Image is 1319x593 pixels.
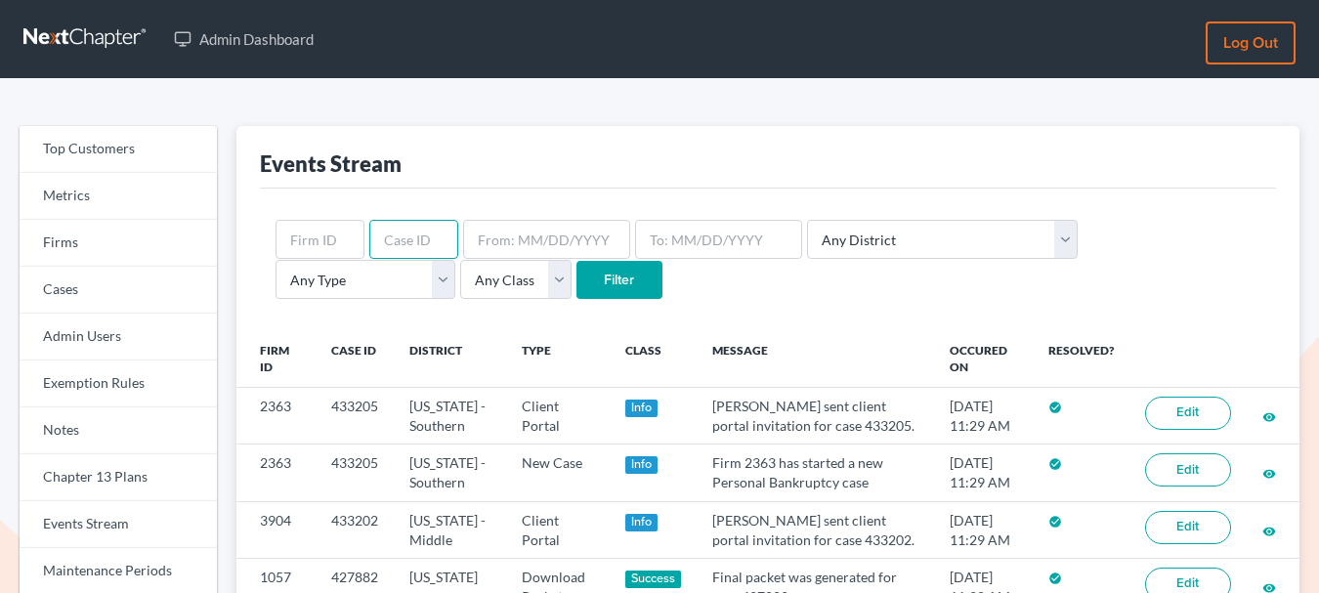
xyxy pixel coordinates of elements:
[394,445,506,501] td: [US_STATE] - Southern
[236,388,316,445] td: 2363
[610,331,698,388] th: Class
[394,388,506,445] td: [US_STATE] - Southern
[463,220,630,259] input: From: MM/DD/YYYY
[625,400,659,417] div: Info
[260,149,402,178] div: Events Stream
[20,360,217,407] a: Exemption Rules
[934,445,1033,501] td: [DATE] 11:29 AM
[625,514,659,531] div: Info
[1033,331,1129,388] th: Resolved?
[1145,397,1231,430] a: Edit
[20,314,217,360] a: Admin Users
[1145,511,1231,544] a: Edit
[934,388,1033,445] td: [DATE] 11:29 AM
[316,388,394,445] td: 433205
[625,571,682,588] div: Success
[1262,525,1276,538] i: visibility
[506,388,610,445] td: Client Portal
[625,456,659,474] div: Info
[236,445,316,501] td: 2363
[316,331,394,388] th: Case ID
[1262,522,1276,538] a: visibility
[506,501,610,558] td: Client Portal
[394,331,506,388] th: District
[369,220,458,259] input: Case ID
[316,501,394,558] td: 433202
[635,220,802,259] input: To: MM/DD/YYYY
[1048,572,1062,585] i: check_circle
[934,501,1033,558] td: [DATE] 11:29 AM
[1048,457,1062,471] i: check_circle
[697,501,934,558] td: [PERSON_NAME] sent client portal invitation for case 433202.
[1048,401,1062,414] i: check_circle
[697,331,934,388] th: Message
[1048,515,1062,529] i: check_circle
[20,126,217,173] a: Top Customers
[1262,464,1276,481] a: visibility
[1262,410,1276,424] i: visibility
[164,21,323,57] a: Admin Dashboard
[20,220,217,267] a: Firms
[20,501,217,548] a: Events Stream
[1145,453,1231,487] a: Edit
[276,220,364,259] input: Firm ID
[20,267,217,314] a: Cases
[1262,467,1276,481] i: visibility
[697,388,934,445] td: [PERSON_NAME] sent client portal invitation for case 433205.
[506,445,610,501] td: New Case
[576,261,662,300] input: Filter
[394,501,506,558] td: [US_STATE] - Middle
[20,173,217,220] a: Metrics
[934,331,1033,388] th: Occured On
[316,445,394,501] td: 433205
[20,407,217,454] a: Notes
[697,445,934,501] td: Firm 2363 has started a new Personal Bankruptcy case
[236,501,316,558] td: 3904
[506,331,610,388] th: Type
[1262,407,1276,424] a: visibility
[20,454,217,501] a: Chapter 13 Plans
[236,331,316,388] th: Firm ID
[1206,21,1296,64] a: Log out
